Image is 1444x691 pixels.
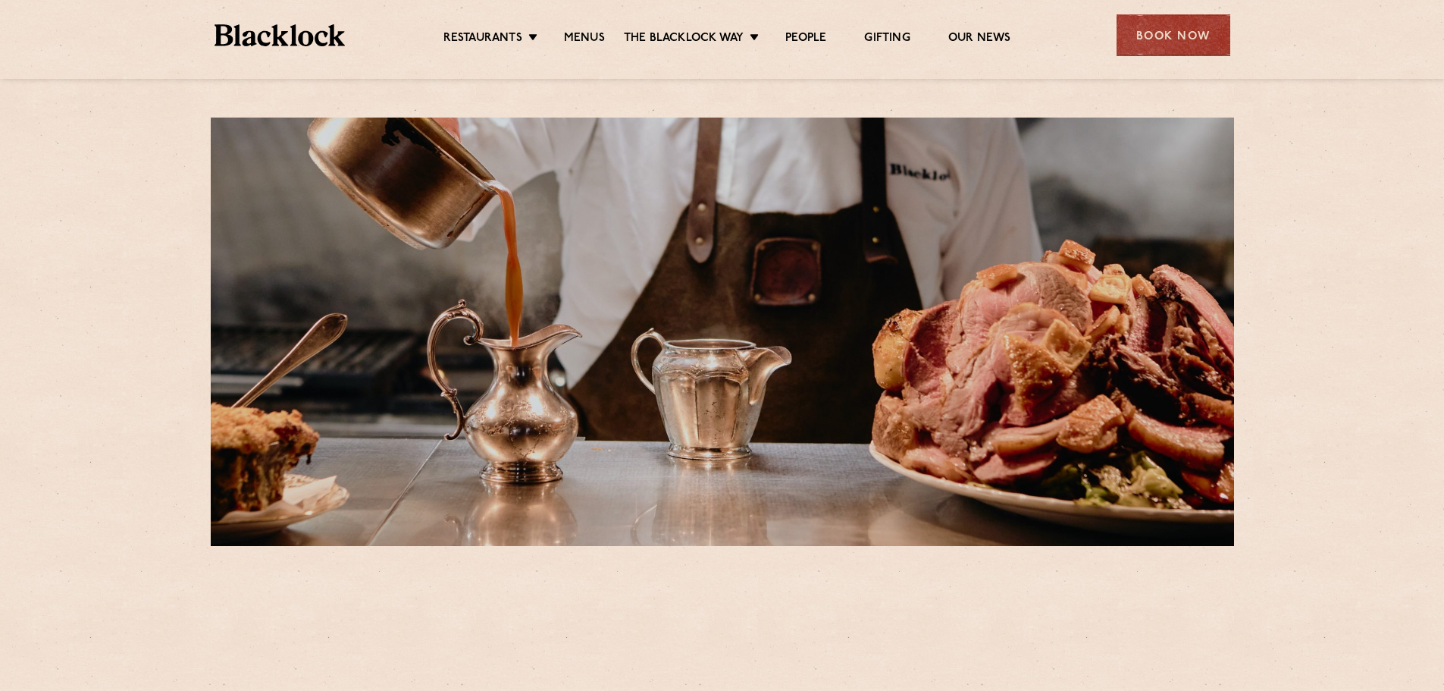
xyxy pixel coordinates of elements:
a: Gifting [864,31,910,48]
a: Restaurants [443,31,522,48]
div: Book Now [1117,14,1230,56]
a: Menus [564,31,605,48]
a: Our News [948,31,1011,48]
img: BL_Textured_Logo-footer-cropped.svg [215,24,346,46]
a: The Blacklock Way [624,31,744,48]
a: People [785,31,826,48]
